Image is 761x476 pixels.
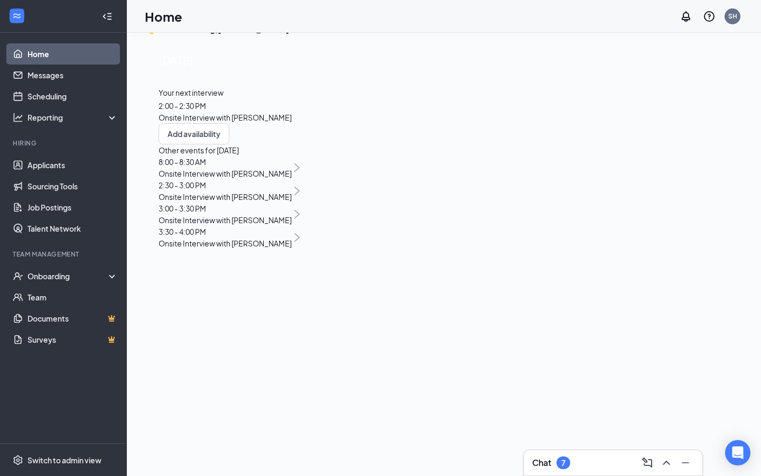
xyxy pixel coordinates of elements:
a: Home [27,43,118,65]
span: Onsite Interview with [PERSON_NAME] [159,214,292,226]
span: Other events for [DATE] [159,144,300,156]
span: 3:30 - 4:00 PM [159,226,292,237]
a: Job Postings [27,197,118,218]
div: Open Intercom Messenger [725,440,750,465]
svg: ChevronUp [660,456,673,469]
span: 8:00 - 8:30 AM [159,156,292,168]
button: Minimize [677,454,694,471]
button: ChevronUp [658,454,675,471]
span: 2:00 - 2:30 PM [159,101,206,111]
svg: Collapse [102,11,113,22]
svg: Notifications [680,10,692,23]
div: Reporting [27,112,118,123]
span: Onsite Interview with [PERSON_NAME] [159,168,292,179]
a: Team [27,287,118,308]
a: Sourcing Tools [27,176,118,197]
button: Add availability [159,123,229,144]
a: DocumentsCrown [27,308,118,329]
svg: QuestionInfo [703,10,716,23]
span: 2:30 - 3:00 PM [159,179,292,191]
span: Onsite Interview with [PERSON_NAME] [159,113,292,122]
span: [DATE] [159,52,300,68]
svg: UserCheck [13,271,23,281]
h3: Chat [532,457,551,469]
svg: Minimize [679,456,692,469]
span: 3:00 - 3:30 PM [159,203,292,214]
svg: Analysis [13,112,23,123]
div: Switch to admin view [27,455,101,465]
svg: WorkstreamLogo [12,11,22,21]
h1: Home [145,7,182,25]
div: Team Management [13,250,116,259]
svg: Settings [13,455,23,465]
svg: ComposeMessage [641,456,654,469]
a: Scheduling [27,86,118,107]
button: ComposeMessage [639,454,656,471]
a: Talent Network [27,218,118,239]
a: SurveysCrown [27,329,118,350]
a: Messages [27,65,118,86]
div: 7 [561,459,565,468]
div: Hiring [13,139,116,148]
span: Your next interview [159,88,224,97]
a: Applicants [27,154,118,176]
div: Onboarding [27,271,109,281]
div: SH [728,12,737,21]
span: Onsite Interview with [PERSON_NAME] [159,237,292,249]
span: Onsite Interview with [PERSON_NAME] [159,191,292,203]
